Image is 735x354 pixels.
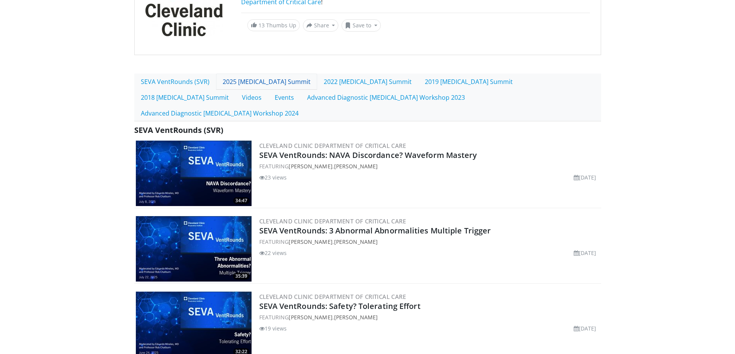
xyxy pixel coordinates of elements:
a: [PERSON_NAME] [289,314,332,321]
a: 2025 [MEDICAL_DATA] Summit [216,74,317,90]
a: [PERSON_NAME] [289,163,332,170]
span: SEVA VentRounds (SVR) [134,125,223,135]
a: Events [268,89,301,106]
span: 35:39 [233,273,250,280]
li: [DATE] [574,324,596,332]
a: Cleveland Clinic Department of Critical Care [259,217,406,225]
a: SEVA VentRounds: Safety? Tolerating Effort [259,301,421,311]
div: FEATURING , [259,313,600,321]
a: Advanced Diagnostic [MEDICAL_DATA] Workshop 2024 [134,105,305,121]
a: 2022 [MEDICAL_DATA] Summit [317,74,418,90]
a: [PERSON_NAME] [289,238,332,245]
a: Cleveland Clinic Department of Critical Care [259,142,406,149]
a: SEVA VentRounds: NAVA Discordance? Waveform Mastery [259,150,477,160]
a: [PERSON_NAME] [334,238,378,245]
button: Share [303,19,339,32]
button: Save to [341,19,381,32]
a: Cleveland Clinic Department of Critical Care [259,293,406,300]
img: e9e9bb09-2942-43a1-969f-3086871fe221.jpg.300x170_q85_crop-smart_upscale.jpg [136,141,252,206]
a: SEVA VentRounds: 3 Abnormal Abnormalities Multiple Trigger [259,225,491,236]
a: SEVA VentRounds (SVR) [134,74,216,90]
a: 35:39 [136,216,252,282]
a: 13 Thumbs Up [247,19,300,31]
li: [DATE] [574,249,596,257]
li: 22 views [259,249,287,257]
a: 2019 [MEDICAL_DATA] Summit [418,74,519,90]
a: 2018 [MEDICAL_DATA] Summit [134,89,235,106]
a: [PERSON_NAME] [334,163,378,170]
li: [DATE] [574,173,596,181]
span: 34:47 [233,197,250,204]
div: FEATURING , [259,162,600,170]
div: FEATURING , [259,238,600,246]
a: Videos [235,89,268,106]
li: 23 views [259,173,287,181]
img: 6c65a11e-5fe7-45b5-a75a-b7b8700318e2.jpg.300x170_q85_crop-smart_upscale.jpg [136,216,252,282]
li: 19 views [259,324,287,332]
a: Advanced Diagnostic [MEDICAL_DATA] Workshop 2023 [301,89,471,106]
span: 13 [259,22,265,29]
a: 34:47 [136,141,252,206]
a: [PERSON_NAME] [334,314,378,321]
